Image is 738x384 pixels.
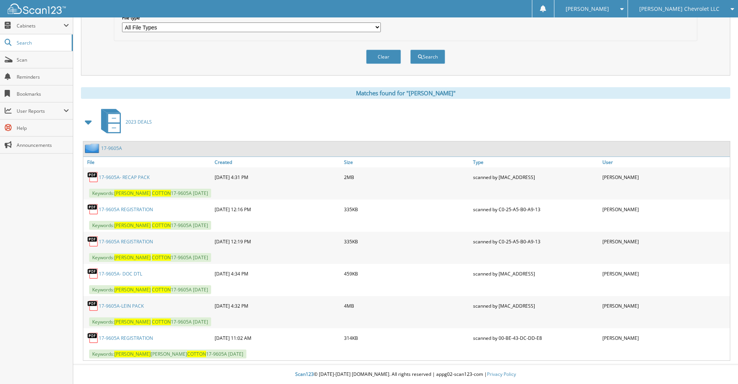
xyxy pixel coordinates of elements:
[99,303,144,309] a: 17-9605A-LEIN PACK
[699,347,738,384] iframe: Chat Widget
[99,335,153,341] a: 17-9605A REGISTRATION
[600,298,730,313] div: [PERSON_NAME]
[114,351,151,357] span: [PERSON_NAME]
[152,222,171,229] span: COTTON
[114,190,151,196] span: [PERSON_NAME]
[342,201,471,217] div: 335KB
[600,234,730,249] div: [PERSON_NAME]
[101,145,122,152] a: 17-9605A
[471,169,600,185] div: scanned by [MAC_ADDRESS]
[17,57,69,63] span: Scan
[17,91,69,97] span: Bookmarks
[89,350,246,358] span: Keywords: [PERSON_NAME] 17-9605A [DATE]
[81,87,730,99] div: Matches found for "[PERSON_NAME]"
[99,174,150,181] a: 17-9605A- RECAP PACK
[114,222,151,229] span: [PERSON_NAME]
[600,266,730,281] div: [PERSON_NAME]
[471,266,600,281] div: scanned by [MAC_ADDRESS]
[89,253,211,262] span: Keywords: 17-9605A [DATE]
[122,14,381,21] label: File type
[87,171,99,183] img: PDF.png
[87,203,99,215] img: PDF.png
[410,50,445,64] button: Search
[87,268,99,279] img: PDF.png
[99,206,153,213] a: 17-9605A REGISTRATION
[342,266,471,281] div: 459KB
[152,254,171,261] span: COTTON
[152,190,171,196] span: COTTON
[471,201,600,217] div: scanned by C0-25-A5-B0-A9-13
[600,157,730,167] a: User
[152,319,171,325] span: COTTON
[89,285,211,294] span: Keywords: 17-9605A [DATE]
[213,330,342,346] div: [DATE] 11:02 AM
[213,234,342,249] div: [DATE] 12:19 PM
[295,371,314,377] span: Scan123
[471,330,600,346] div: scanned by 00-BE-43-DC-DD-E8
[89,221,211,230] span: Keywords: 17-9605A [DATE]
[600,169,730,185] div: [PERSON_NAME]
[187,351,206,357] span: COTTON
[87,300,99,312] img: PDF.png
[639,7,719,11] span: [PERSON_NAME] Chevrolet LLC
[566,7,609,11] span: [PERSON_NAME]
[471,234,600,249] div: scanned by C0-25-A5-B0-A9-13
[17,125,69,131] span: Help
[471,157,600,167] a: Type
[114,286,151,293] span: [PERSON_NAME]
[17,142,69,148] span: Announcements
[89,317,211,326] span: Keywords: 17-9605A [DATE]
[114,254,151,261] span: [PERSON_NAME]
[213,169,342,185] div: [DATE] 4:31 PM
[471,298,600,313] div: scanned by [MAC_ADDRESS]
[87,236,99,247] img: PDF.png
[342,169,471,185] div: 2MB
[213,157,342,167] a: Created
[213,298,342,313] div: [DATE] 4:32 PM
[87,332,99,344] img: PDF.png
[8,3,66,14] img: scan123-logo-white.svg
[342,157,471,167] a: Size
[96,107,152,137] a: 2023 DEALS
[213,266,342,281] div: [DATE] 4:34 PM
[17,108,64,114] span: User Reports
[342,330,471,346] div: 314KB
[85,143,101,153] img: folder2.png
[17,40,68,46] span: Search
[83,157,213,167] a: File
[366,50,401,64] button: Clear
[600,330,730,346] div: [PERSON_NAME]
[114,319,151,325] span: [PERSON_NAME]
[342,234,471,249] div: 335KB
[73,365,738,384] div: © [DATE]-[DATE] [DOMAIN_NAME]. All rights reserved | appg02-scan123-com |
[126,119,152,125] span: 2023 DEALS
[99,270,142,277] a: 17-9605A- DOC DTL
[99,238,153,245] a: 17-9605A REGISTRATION
[600,201,730,217] div: [PERSON_NAME]
[152,286,171,293] span: COTTON
[487,371,516,377] a: Privacy Policy
[17,74,69,80] span: Reminders
[89,189,211,198] span: Keywords: 17-9605A [DATE]
[17,22,64,29] span: Cabinets
[342,298,471,313] div: 4MB
[213,201,342,217] div: [DATE] 12:16 PM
